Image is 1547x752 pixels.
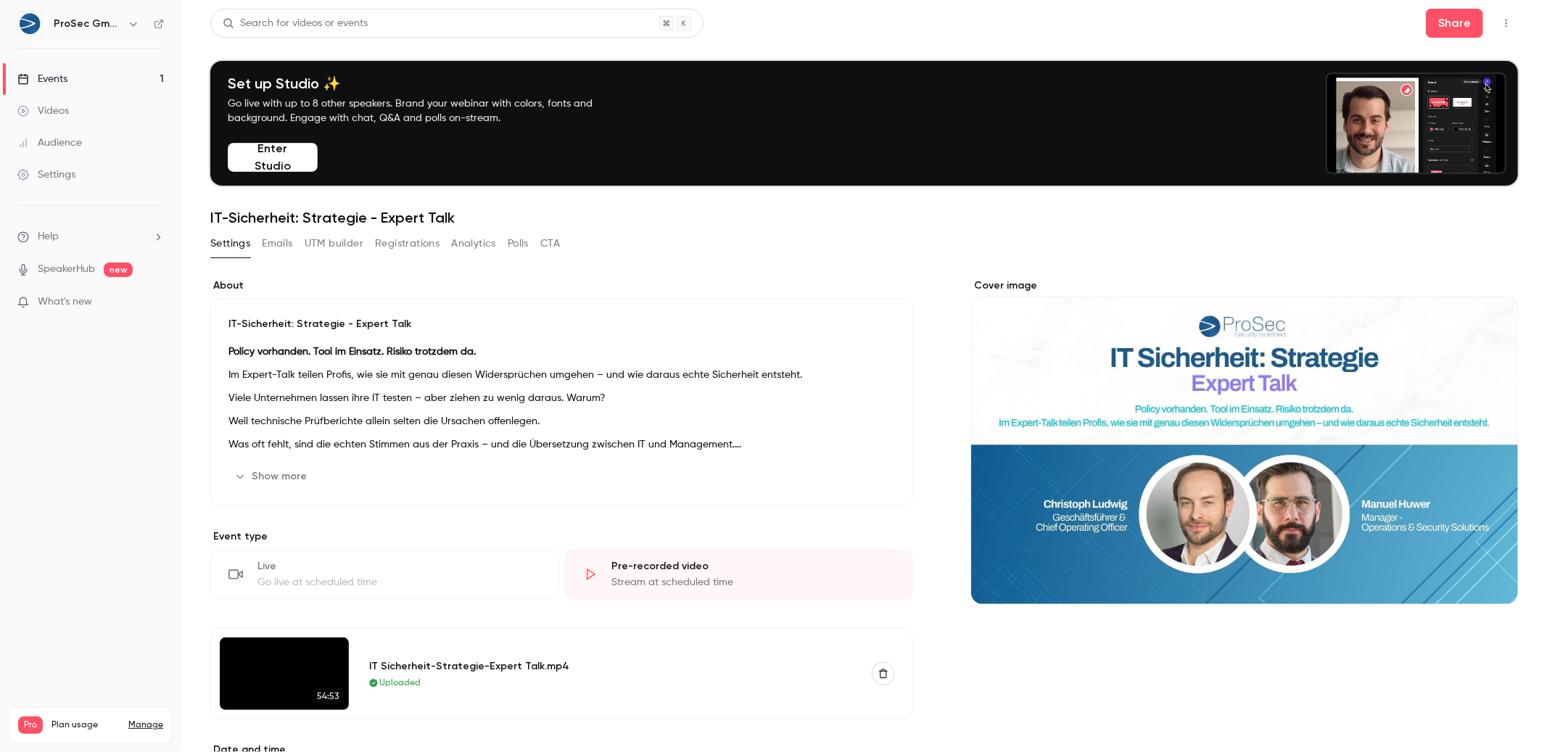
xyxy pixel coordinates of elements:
button: Share [1426,9,1483,38]
div: Audience [17,136,82,150]
a: SpeakerHub [38,262,95,277]
h4: Set up Studio ✨ [228,75,627,92]
button: UTM builder [305,232,363,255]
div: Search for videos or events [223,16,368,31]
div: Videos [17,104,69,118]
button: Registrations [375,232,440,255]
button: Polls [508,232,529,255]
button: Show more [228,465,315,488]
h1: IT-Sicherheit: Strategie - Expert Talk [210,209,1518,226]
span: Help [38,229,59,244]
li: help-dropdown-opener [17,229,164,244]
p: Event type [210,529,913,544]
p: Viele Unternehmen lassen ihre IT testen – aber ziehen zu wenig daraus. Warum? [228,389,895,407]
section: Cover image [971,278,1518,604]
span: 54:53 [313,688,343,704]
p: Was oft fehlt, sind die echten Stimmen aus der Praxis – und die Übersetzung zwischen IT und Manag... [228,436,895,453]
div: Go live at scheduled time [257,575,541,590]
div: Pre-recorded videoStream at scheduled time [565,550,914,599]
div: Events [17,72,67,86]
p: Weil technische Prüfberichte allein selten die Ursachen offenlegen. [228,413,895,430]
button: Settings [210,232,250,255]
span: Uploaded [379,677,421,690]
button: CTA [540,232,560,255]
p: Im Expert-Talk teilen Profis, wie sie mit genau diesen Widersprüchen umgehen – und wie daraus ech... [228,366,895,384]
h6: ProSec GmbH [54,17,122,31]
button: Emails [262,232,292,255]
p: IT-Sicherheit: Strategie - Expert Talk [228,317,895,331]
div: Pre-recorded video [612,559,896,574]
label: Cover image [971,278,1518,293]
span: Plan usage [51,719,120,731]
strong: Policy vorhanden. Tool im Einsatz. Risiko trotzdem da. [228,347,476,357]
label: About [210,278,913,293]
a: Manage [128,719,163,731]
div: IT Sicherheit-Strategie-Expert Talk.mp4 [369,658,854,674]
span: new [104,263,133,277]
div: Settings [17,168,75,182]
span: Pro [18,716,43,734]
div: LiveGo live at scheduled time [210,550,559,599]
div: Live [257,559,541,574]
span: What's new [38,294,92,310]
button: Enter Studio [228,143,318,172]
button: Analytics [451,232,496,255]
p: Go live with up to 8 other speakers. Brand your webinar with colors, fonts and background. Engage... [228,96,627,125]
div: Stream at scheduled time [612,575,896,590]
img: ProSec GmbH [18,12,41,36]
